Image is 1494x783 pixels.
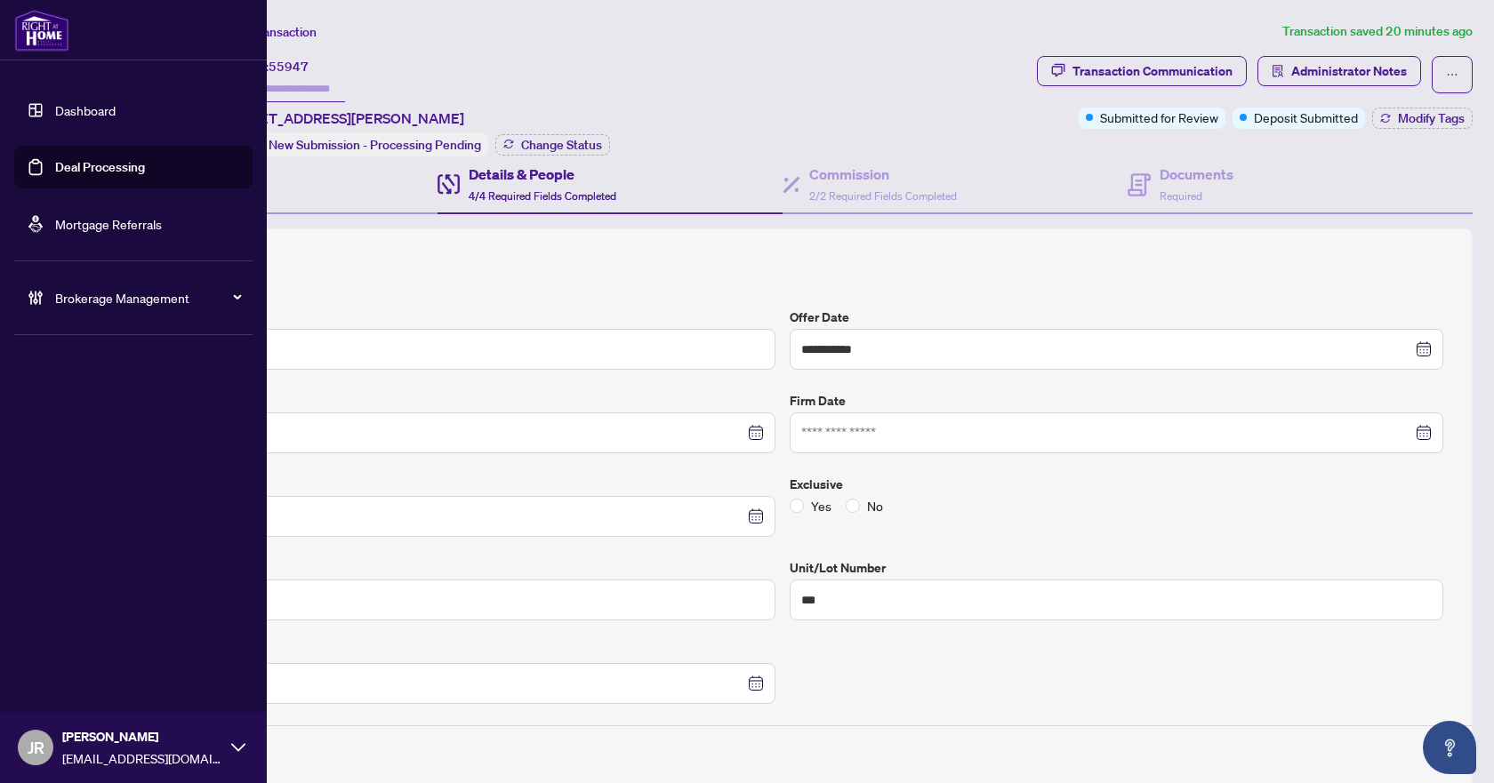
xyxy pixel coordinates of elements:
[55,216,162,232] a: Mortgage Referrals
[1257,56,1421,86] button: Administrator Notes
[122,308,775,327] label: Sold Price
[221,108,464,129] span: [STREET_ADDRESS][PERSON_NAME]
[122,391,775,411] label: Closing Date
[221,24,317,40] span: View Transaction
[469,189,616,203] span: 4/4 Required Fields Completed
[1423,721,1476,774] button: Open asap
[790,391,1443,411] label: Firm Date
[790,475,1443,494] label: Exclusive
[28,735,44,760] span: JR
[1282,21,1473,42] article: Transaction saved 20 minutes ago
[122,558,775,578] label: Number of offers
[62,727,222,747] span: [PERSON_NAME]
[1272,65,1284,77] span: solution
[122,642,775,661] label: Mutual Release Date
[1291,57,1407,85] span: Administrator Notes
[790,558,1443,578] label: Unit/Lot Number
[495,134,610,156] button: Change Status
[269,137,481,153] span: New Submission - Processing Pending
[521,139,602,151] span: Change Status
[62,748,222,768] span: [EMAIL_ADDRESS][DOMAIN_NAME]
[122,740,1443,762] h4: Deposit
[1398,112,1465,124] span: Modify Tags
[1160,164,1233,185] h4: Documents
[1372,108,1473,129] button: Modify Tags
[122,258,1443,286] h2: Trade Details
[1100,108,1218,127] span: Submitted for Review
[55,288,240,308] span: Brokerage Management
[122,475,775,494] label: Conditional Date
[55,102,116,118] a: Dashboard
[790,308,1443,327] label: Offer Date
[1072,57,1233,85] div: Transaction Communication
[1160,189,1202,203] span: Required
[809,189,957,203] span: 2/2 Required Fields Completed
[1037,56,1247,86] button: Transaction Communication
[221,132,488,156] div: Status:
[809,164,957,185] h4: Commission
[804,496,839,515] span: Yes
[14,9,69,52] img: logo
[269,59,309,75] span: 55947
[1446,68,1458,81] span: ellipsis
[55,159,145,175] a: Deal Processing
[469,164,616,185] h4: Details & People
[860,496,890,515] span: No
[1254,108,1358,127] span: Deposit Submitted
